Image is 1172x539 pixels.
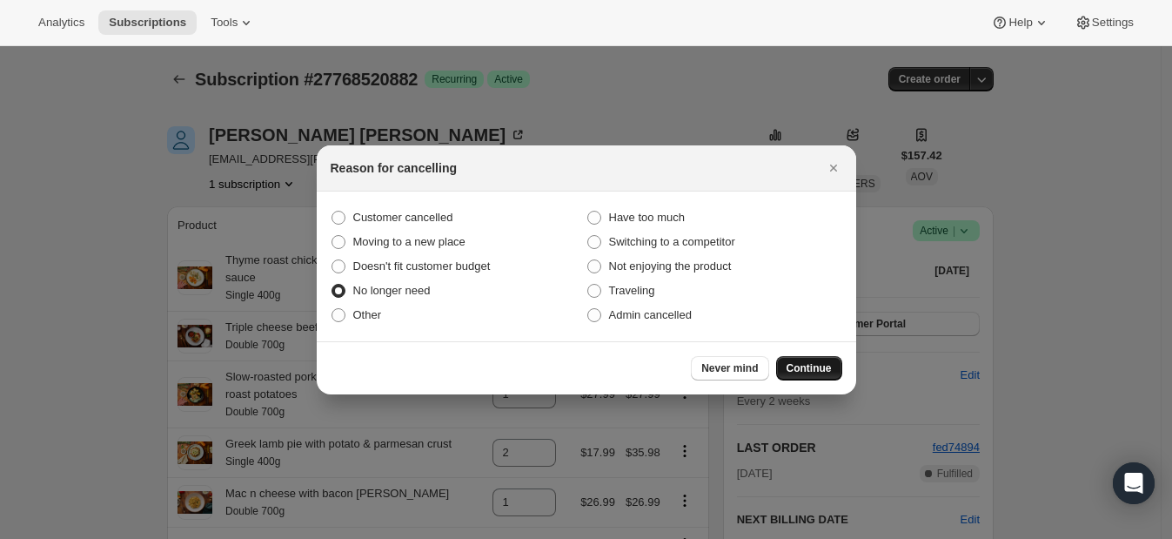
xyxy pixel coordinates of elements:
[331,159,457,177] h2: Reason for cancelling
[353,211,453,224] span: Customer cancelled
[609,308,692,321] span: Admin cancelled
[609,211,685,224] span: Have too much
[609,284,655,297] span: Traveling
[1064,10,1144,35] button: Settings
[609,259,732,273] span: Not enjoying the product
[821,156,846,180] button: Close
[353,235,465,248] span: Moving to a new place
[98,10,197,35] button: Subscriptions
[691,356,768,381] button: Never mind
[109,16,186,30] span: Subscriptions
[776,356,842,381] button: Continue
[353,259,491,273] span: Doesn't fit customer budget
[28,10,95,35] button: Analytics
[38,16,84,30] span: Analytics
[353,308,382,321] span: Other
[981,10,1060,35] button: Help
[353,284,431,297] span: No longer need
[200,10,265,35] button: Tools
[701,361,758,375] span: Never mind
[787,361,832,375] span: Continue
[609,235,735,248] span: Switching to a competitor
[211,16,238,30] span: Tools
[1092,16,1134,30] span: Settings
[1008,16,1032,30] span: Help
[1113,462,1155,504] div: Open Intercom Messenger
